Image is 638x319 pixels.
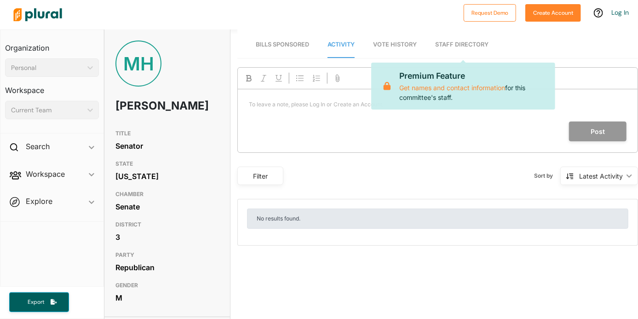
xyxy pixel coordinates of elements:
[256,41,309,48] span: Bills Sponsored
[26,141,50,151] h2: Search
[5,35,99,55] h3: Organization
[115,41,161,87] div: MH
[115,128,219,139] h3: TITLE
[115,92,178,120] h1: [PERSON_NAME]
[373,32,417,58] a: Vote History
[11,63,84,73] div: Personal
[115,169,219,183] div: [US_STATE]
[115,189,219,200] h3: CHAMBER
[464,7,516,17] a: Request Demo
[328,41,355,48] span: Activity
[115,291,219,305] div: M
[399,70,548,102] p: for this committee's staff.
[534,172,560,180] span: Sort by
[247,209,628,229] div: No results found.
[611,8,629,17] a: Log In
[115,230,219,244] div: 3
[115,200,219,214] div: Senate
[5,77,99,97] h3: Workspace
[243,171,277,181] div: Filter
[115,280,219,291] h3: GENDER
[579,171,623,181] div: Latest Activity
[11,105,84,115] div: Current Team
[21,298,51,306] span: Export
[373,41,417,48] span: Vote History
[115,139,219,153] div: Senator
[399,84,505,92] a: Get names and contact information
[569,122,627,141] button: Post
[256,32,309,58] a: Bills Sponsored
[115,261,219,274] div: Republican
[115,249,219,261] h3: PARTY
[399,70,548,82] p: Premium Feature
[328,32,355,58] a: Activity
[115,158,219,169] h3: STATE
[9,292,69,312] button: Export
[525,4,581,22] button: Create Account
[525,7,581,17] a: Create Account
[435,32,489,58] a: Staff Directory
[464,4,516,22] button: Request Demo
[115,219,219,230] h3: DISTRICT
